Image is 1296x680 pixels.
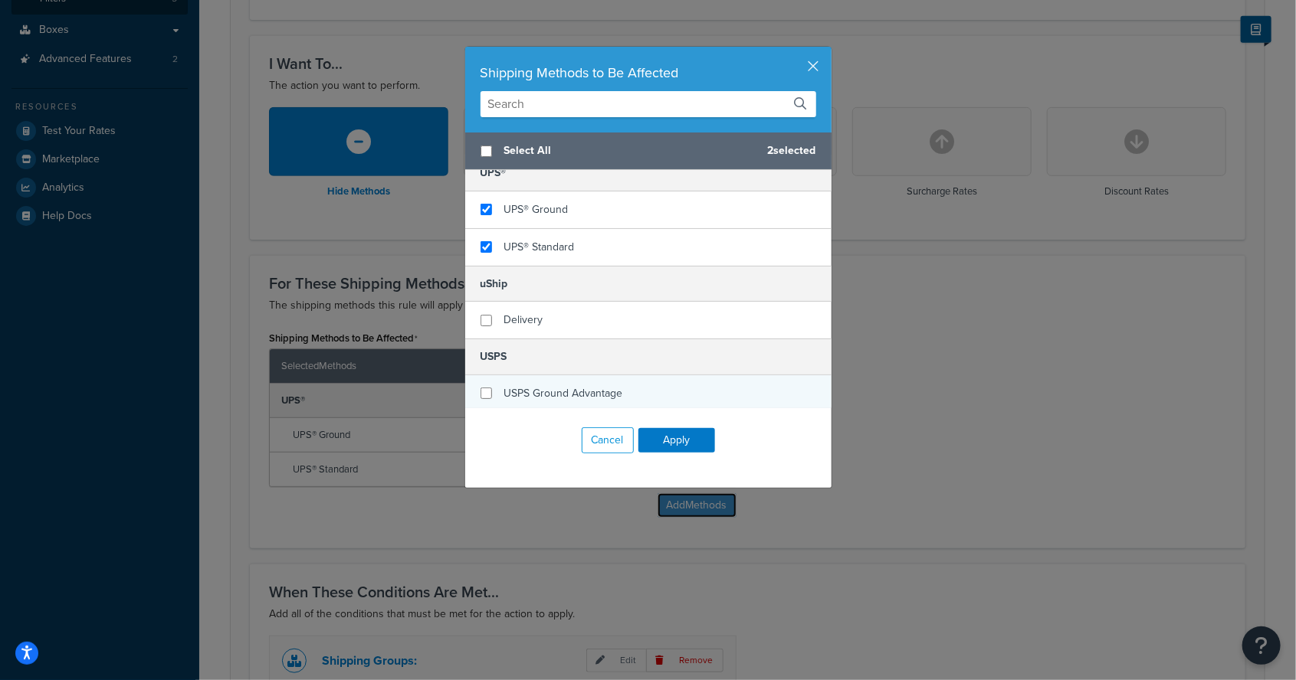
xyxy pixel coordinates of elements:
[465,155,832,191] h5: UPS®
[481,62,816,83] div: Shipping Methods to Be Affected
[481,91,816,117] input: Search
[504,201,569,217] span: UPS® Ground
[465,266,832,302] h5: uShip
[582,427,634,453] button: Cancel
[504,239,575,255] span: UPS® Standard
[504,312,543,328] span: Delivery
[465,132,832,170] div: 2 selected
[504,385,623,401] span: USPS Ground Advantage
[504,140,756,162] span: Select All
[465,338,832,374] h5: USPS
[638,428,715,453] button: Apply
